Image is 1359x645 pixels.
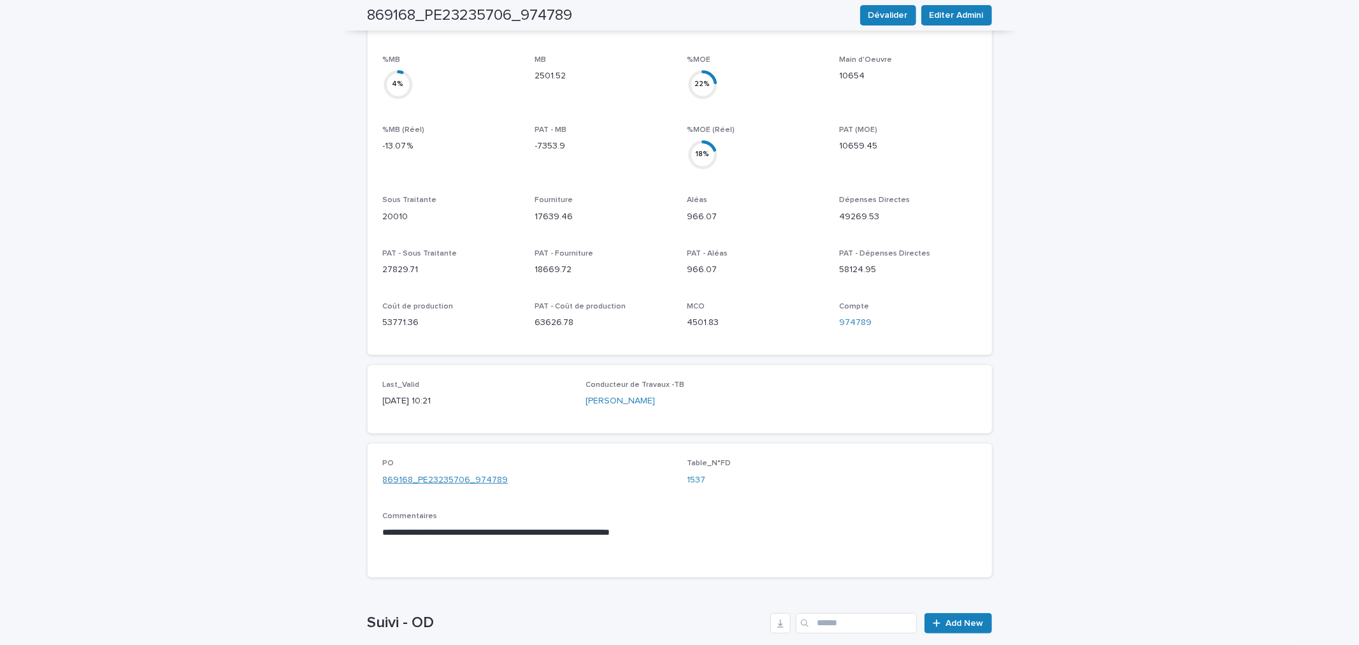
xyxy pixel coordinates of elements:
p: 27829.71 [383,263,520,277]
span: PAT - Sous Traitante [383,250,457,257]
span: %MOE [687,56,711,64]
p: 4501.83 [687,316,824,330]
span: PAT - Aléas [687,250,728,257]
p: 966.07 [687,210,824,224]
button: Dévalider [860,5,916,25]
span: Conducteur de Travaux -TB [586,381,684,389]
span: PAT - MB [535,126,567,134]
p: 2501.52 [535,69,672,83]
p: 49269.53 [840,210,977,224]
span: PO [383,460,394,467]
p: 10654 [840,69,977,83]
p: 10659.45 [840,140,977,153]
span: MCO [687,303,705,310]
span: Fourniture [535,196,573,204]
span: PAT - Fourniture [535,250,594,257]
p: 58124.95 [840,263,977,277]
span: Aléas [687,196,708,204]
span: Commentaires [383,512,438,520]
p: 20010 [383,210,520,224]
h2: 869168_PE23235706_974789 [368,6,573,25]
span: PAT - Dépenses Directes [840,250,931,257]
div: 22 % [687,78,718,92]
a: 1537 [687,474,706,487]
span: Dévalider [868,9,908,22]
span: Add New [946,619,984,628]
p: 18669.72 [535,263,672,277]
a: Add New [924,613,991,634]
span: Sous Traitante [383,196,437,204]
p: 53771.36 [383,316,520,330]
span: PAT (MOE) [840,126,878,134]
a: [PERSON_NAME] [586,395,655,408]
span: %MOE (Réel) [687,126,735,134]
span: Last_Valid [383,381,420,389]
a: 974789 [840,316,872,330]
span: %MB (Réel) [383,126,425,134]
div: 4 % [383,78,413,92]
p: -13.07 % [383,140,520,153]
span: Main d'Oeuvre [840,56,893,64]
span: Dépenses Directes [840,196,910,204]
input: Search [796,613,917,634]
button: Editer Admini [921,5,992,25]
p: 17639.46 [535,210,672,224]
a: 869168_PE23235706_974789 [383,474,508,487]
span: Compte [840,303,870,310]
p: [DATE] 10:21 [383,395,571,408]
span: PAT - Coût de production [535,303,626,310]
span: %MB [383,56,401,64]
span: MB [535,56,547,64]
span: Table_N°FD [687,460,731,467]
p: 966.07 [687,263,824,277]
div: 18 % [687,149,718,162]
p: 63626.78 [535,316,672,330]
h1: Suivi - OD [368,614,766,632]
span: Editer Admini [930,9,984,22]
p: -7353.9 [535,140,672,153]
span: Coût de production [383,303,454,310]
